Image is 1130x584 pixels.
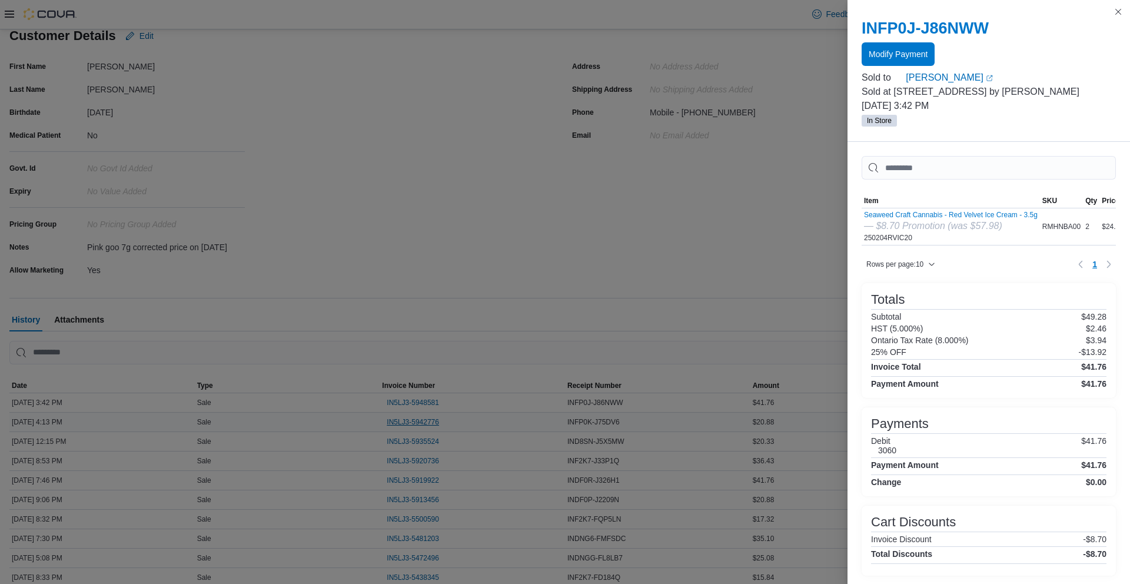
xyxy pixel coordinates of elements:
div: $24.64 [1099,220,1126,234]
button: SKU [1040,194,1083,208]
h4: -$8.70 [1083,549,1106,559]
h4: $41.76 [1081,460,1106,470]
h6: Invoice Discount [871,535,932,544]
h6: 3060 [878,446,896,455]
button: Next page [1102,257,1116,271]
span: Item [864,196,879,205]
h6: Ontario Tax Rate (8.000%) [871,336,969,345]
span: In Store [862,115,897,127]
h4: $0.00 [1086,477,1106,487]
a: [PERSON_NAME]External link [906,71,1116,85]
div: Sold to [862,71,903,85]
button: Previous page [1073,257,1088,271]
button: Modify Payment [862,42,935,66]
span: Modify Payment [869,48,928,60]
button: Seaweed Craft Cannabis - Red Velvet Ice Cream - 3.5g [864,211,1038,219]
h3: Cart Discounts [871,515,956,529]
div: 250204RVIC20 [864,211,1038,243]
button: Price [1099,194,1126,208]
p: $41.76 [1081,436,1106,455]
span: RMHNBA00 [1042,222,1081,231]
button: Rows per page:10 [862,257,940,271]
span: Rows per page : 10 [866,260,923,269]
svg: External link [986,75,993,82]
h4: Total Discounts [871,549,932,559]
p: -$13.92 [1079,347,1106,357]
p: [DATE] 3:42 PM [862,99,1116,113]
span: 1 [1092,258,1097,270]
p: -$8.70 [1083,535,1106,544]
p: $3.94 [1086,336,1106,345]
h6: 25% OFF [871,347,906,357]
input: This is a search bar. As you type, the results lower in the page will automatically filter. [862,156,1116,180]
h4: $41.76 [1081,362,1106,371]
h3: Payments [871,417,929,431]
h6: HST (5.000%) [871,324,923,333]
h4: Payment Amount [871,460,939,470]
nav: Pagination for table: MemoryTable from EuiInMemoryTable [1073,255,1116,274]
h4: Invoice Total [871,362,921,371]
p: $49.28 [1081,312,1106,321]
h6: Subtotal [871,312,901,321]
ul: Pagination for table: MemoryTable from EuiInMemoryTable [1088,255,1102,274]
h4: Change [871,477,901,487]
h6: Debit [871,436,896,446]
p: Sold at [STREET_ADDRESS] by [PERSON_NAME] [862,85,1116,99]
button: Item [862,194,1040,208]
button: Qty [1083,194,1099,208]
h4: $41.76 [1081,379,1106,389]
span: Price [1102,196,1119,205]
button: Close this dialog [1111,5,1125,19]
p: $2.46 [1086,324,1106,333]
div: — $8.70 Promotion (was $57.98) [864,219,1038,233]
span: SKU [1042,196,1057,205]
h4: Payment Amount [871,379,939,389]
span: In Store [867,115,892,126]
button: Page 1 of 1 [1088,255,1102,274]
span: Qty [1085,196,1097,205]
div: 2 [1083,220,1099,234]
h2: INFP0J-J86NWW [862,19,1116,38]
h3: Totals [871,293,905,307]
